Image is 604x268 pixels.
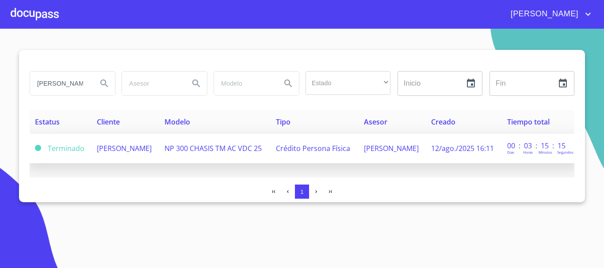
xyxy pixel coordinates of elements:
span: 12/ago./2025 16:11 [431,143,494,153]
span: Terminado [35,145,41,151]
button: Search [94,73,115,94]
span: Creado [431,117,455,127]
p: Minutos [539,150,552,155]
p: Horas [523,150,533,155]
span: 1 [300,189,303,195]
input: search [214,72,274,95]
span: [PERSON_NAME] [364,143,419,153]
span: Modelo [164,117,190,127]
input: search [122,72,182,95]
span: NP 300 CHASIS TM AC VDC 25 [164,143,262,153]
span: Crédito Persona Física [276,143,350,153]
p: Segundos [557,150,573,155]
span: Cliente [97,117,120,127]
div: ​ [306,71,390,95]
p: 00 : 03 : 15 : 15 [507,141,567,151]
input: search [30,72,90,95]
span: Tipo [276,117,291,127]
button: Search [186,73,207,94]
p: Dias [507,150,514,155]
span: [PERSON_NAME] [504,7,583,21]
span: [PERSON_NAME] [97,143,152,153]
span: Tiempo total [507,117,550,127]
button: account of current user [504,7,593,21]
span: Terminado [48,143,84,153]
span: Asesor [364,117,387,127]
button: 1 [295,185,309,199]
button: Search [278,73,299,94]
span: Estatus [35,117,60,127]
